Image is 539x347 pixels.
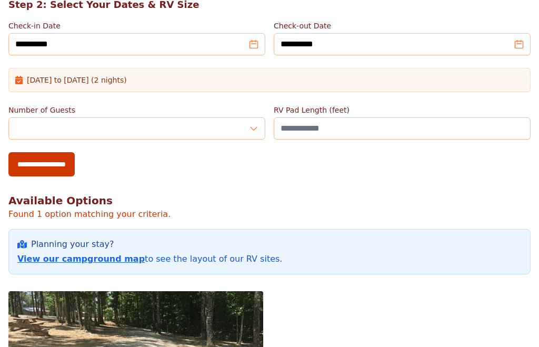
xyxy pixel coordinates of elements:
h2: Available Options [8,193,531,208]
span: [DATE] to [DATE] (2 nights) [27,75,127,85]
label: Check-out Date [274,21,531,31]
p: to see the layout of our RV sites. [17,253,522,265]
label: Number of Guests [8,105,265,115]
label: RV Pad Length (feet) [274,105,531,115]
p: Found 1 option matching your criteria. [8,208,531,221]
label: Check-in Date [8,21,265,31]
a: View our campground map [17,254,145,264]
span: Planning your stay? [31,238,114,251]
